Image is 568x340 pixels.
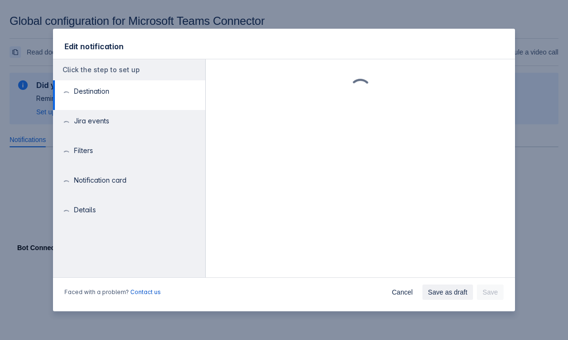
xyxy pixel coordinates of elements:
span: Jira events [74,116,109,126]
button: Save as draft [422,285,473,300]
span: Save as draft [428,285,468,300]
button: Save [477,285,504,300]
span: Details [74,205,96,215]
span: Click the step to set up [63,66,140,74]
span: Cancel [392,285,413,300]
button: Cancel [386,285,419,300]
span: Notification card [74,175,126,185]
span: Save [483,285,498,300]
span: Edit notification [64,42,124,51]
span: Destination [74,87,109,96]
a: Contact us [130,288,161,296]
span: Faced with a problem? [64,288,161,296]
span: Filters [74,146,93,155]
